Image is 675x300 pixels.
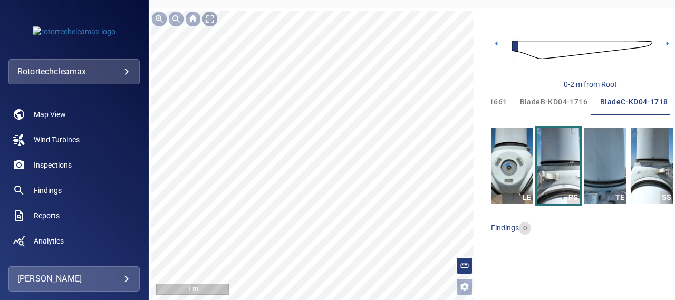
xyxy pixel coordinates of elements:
[151,11,168,27] img: Zoom in
[8,152,140,178] a: inspections noActive
[8,254,140,279] a: repairs noActive
[564,79,617,90] div: 0-2 m from Root
[34,160,72,170] span: Inspections
[17,63,131,80] div: rotortechcleamax
[660,191,673,204] div: SS
[512,33,652,67] img: d
[456,278,473,295] button: Open image filters and tagging options
[8,127,140,152] a: windturbines noActive
[520,191,533,204] div: LE
[613,191,626,204] div: TE
[34,236,64,246] span: Analytics
[567,191,580,204] div: PS
[185,11,201,27] img: Go home
[34,210,60,221] span: Reports
[168,11,185,27] img: Zoom out
[34,134,80,145] span: Wind Turbines
[201,11,218,27] img: Toggle full page
[600,95,668,109] span: bladeC-KD04-1718
[491,128,533,204] a: LE
[34,185,62,196] span: Findings
[8,102,140,127] a: map noActive
[519,224,531,234] span: 0
[584,128,626,204] a: TE
[8,178,140,203] a: findings noActive
[631,128,673,204] a: SS
[491,224,519,232] span: findings
[17,270,131,287] div: [PERSON_NAME]
[8,228,140,254] a: analytics noActive
[8,59,140,84] div: rotortechcleamax
[537,128,580,204] a: PS
[34,109,66,120] span: Map View
[520,95,587,109] span: bladeB-KD04-1716
[8,203,140,228] a: reports noActive
[33,26,115,37] img: rotortechcleamax-logo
